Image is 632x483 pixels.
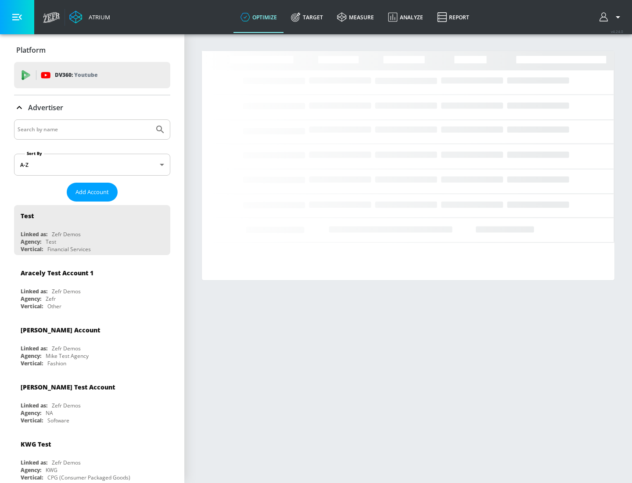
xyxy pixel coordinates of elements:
div: Vertical: [21,417,43,424]
div: Aracely Test Account 1 [21,269,93,277]
div: Agency: [21,409,41,417]
div: Linked as: [21,459,47,466]
div: [PERSON_NAME] Test AccountLinked as:Zefr DemosAgency:NAVertical:Software [14,376,170,426]
div: Agency: [21,466,41,474]
div: Vertical: [21,245,43,253]
a: Report [430,1,476,33]
div: Test [46,238,56,245]
div: [PERSON_NAME] AccountLinked as:Zefr DemosAgency:Mike Test AgencyVertical:Fashion [14,319,170,369]
button: Add Account [67,183,118,202]
span: v 4.24.0 [611,29,623,34]
a: optimize [233,1,284,33]
div: Agency: [21,295,41,303]
div: Fashion [47,360,66,367]
a: measure [330,1,381,33]
div: Aracely Test Account 1Linked as:Zefr DemosAgency:ZefrVertical:Other [14,262,170,312]
label: Sort By [25,151,44,156]
span: Add Account [75,187,109,197]
div: Zefr Demos [52,402,81,409]
div: Zefr Demos [52,345,81,352]
div: Financial Services [47,245,91,253]
a: Analyze [381,1,430,33]
div: [PERSON_NAME] Account [21,326,100,334]
div: A-Z [14,154,170,176]
div: Test [21,212,34,220]
p: Platform [16,45,46,55]
div: Linked as: [21,288,47,295]
input: Search by name [18,124,151,135]
a: Atrium [69,11,110,24]
div: Zefr Demos [52,231,81,238]
div: Mike Test Agency [46,352,89,360]
div: CPG (Consumer Packaged Goods) [47,474,130,481]
div: Vertical: [21,474,43,481]
div: Zefr Demos [52,459,81,466]
div: Advertiser [14,95,170,120]
div: Platform [14,38,170,62]
div: Agency: [21,238,41,245]
div: TestLinked as:Zefr DemosAgency:TestVertical:Financial Services [14,205,170,255]
div: Agency: [21,352,41,360]
a: Target [284,1,330,33]
div: NA [46,409,53,417]
div: Other [47,303,61,310]
div: Vertical: [21,303,43,310]
p: Youtube [74,70,97,79]
div: Linked as: [21,345,47,352]
div: DV360: Youtube [14,62,170,88]
div: KWG [46,466,57,474]
div: [PERSON_NAME] Test Account [21,383,115,391]
div: Linked as: [21,402,47,409]
div: Software [47,417,69,424]
div: Zefr Demos [52,288,81,295]
div: KWG Test [21,440,51,448]
div: Vertical: [21,360,43,367]
div: Linked as: [21,231,47,238]
p: Advertiser [28,103,63,112]
div: Zefr [46,295,56,303]
p: DV360: [55,70,97,80]
div: Atrium [85,13,110,21]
